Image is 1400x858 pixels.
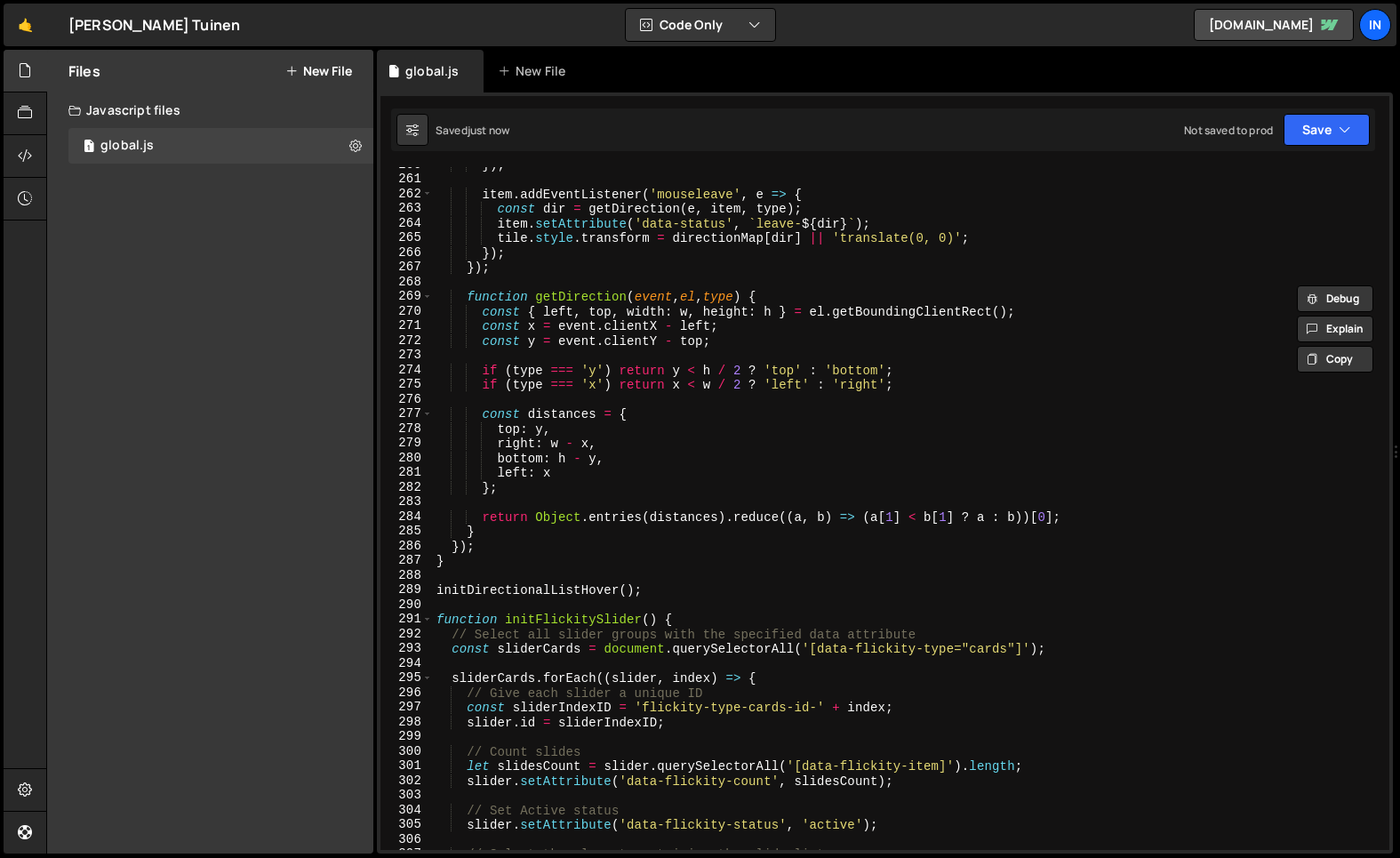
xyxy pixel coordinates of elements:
div: 293 [380,641,433,656]
div: 276 [380,392,433,407]
div: 282 [380,480,433,495]
div: 264 [380,216,433,231]
div: 270 [380,304,433,319]
div: 292 [380,627,433,642]
div: 284 [380,509,433,525]
div: 266 [380,245,433,261]
div: 302 [380,774,433,789]
div: 294 [380,656,433,671]
div: 291 [380,612,433,627]
button: New File [285,64,352,78]
div: 286 [380,539,433,554]
h2: Files [68,61,100,81]
div: 290 [380,597,433,613]
div: 288 [380,568,433,583]
a: 🤙 [4,4,47,46]
div: 273 [380,348,433,363]
div: 262 [380,187,433,202]
div: 272 [380,333,433,349]
div: 268 [380,275,433,290]
span: 1 [84,140,94,155]
div: New File [498,62,572,80]
button: Code Only [626,9,775,41]
div: 289 [380,582,433,597]
div: 298 [380,715,433,730]
div: 271 [380,318,433,333]
button: Debug [1297,285,1373,312]
div: 299 [380,729,433,744]
button: Save [1284,114,1370,146]
div: 285 [380,524,433,539]
button: Explain [1297,316,1373,342]
div: 275 [380,377,433,392]
div: 304 [380,803,433,818]
div: just now [468,123,509,138]
div: 297 [380,700,433,715]
div: 277 [380,406,433,421]
div: 300 [380,744,433,759]
div: Javascript files [47,92,373,128]
div: 280 [380,451,433,466]
div: 301 [380,758,433,774]
div: 303 [380,788,433,803]
div: 305 [380,817,433,832]
div: Saved [436,123,509,138]
div: 283 [380,494,433,509]
div: 274 [380,363,433,378]
div: 281 [380,465,433,480]
div: 296 [380,686,433,701]
div: 267 [380,260,433,275]
div: 278 [380,421,433,437]
div: 279 [380,436,433,451]
div: 295 [380,670,433,686]
a: [DOMAIN_NAME] [1194,9,1354,41]
div: 269 [380,289,433,304]
div: 16928/46355.js [68,128,373,164]
div: 261 [380,172,433,187]
div: 287 [380,553,433,568]
div: 265 [380,230,433,245]
a: In [1359,9,1391,41]
div: Not saved to prod [1184,123,1273,138]
div: global.js [405,62,459,80]
div: 306 [380,832,433,847]
div: 263 [380,201,433,216]
div: global.js [100,138,154,154]
button: Copy [1297,346,1373,373]
div: [PERSON_NAME] Tuinen [68,14,240,36]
